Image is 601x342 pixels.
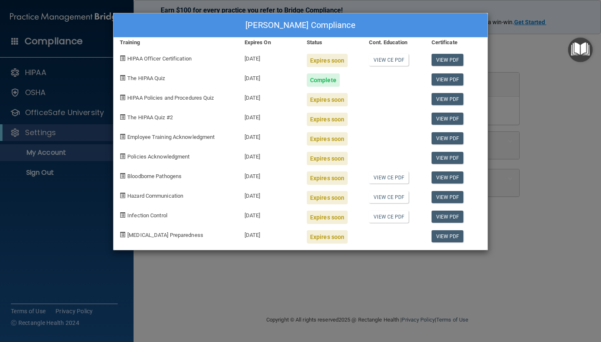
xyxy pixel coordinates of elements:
div: [DATE] [238,146,300,165]
a: View PDF [432,132,464,144]
a: View PDF [432,73,464,85]
a: View CE PDF [369,54,409,66]
span: The HIPAA Quiz [127,75,165,81]
div: Expires soon [307,191,348,204]
div: [DATE] [238,224,300,244]
div: Status [300,38,363,48]
div: [DATE] [238,67,300,87]
span: Infection Control [127,212,167,219]
div: [DATE] [238,87,300,106]
div: [DATE] [238,204,300,224]
div: Cont. Education [363,38,425,48]
a: View PDF [432,191,464,203]
span: Bloodborne Pathogens [127,173,182,179]
a: View PDF [432,152,464,164]
div: Expires On [238,38,300,48]
div: Expires soon [307,152,348,165]
div: [DATE] [238,48,300,67]
div: Expires soon [307,211,348,224]
a: View PDF [432,93,464,105]
button: Open Resource Center [568,38,593,62]
a: View CE PDF [369,211,409,223]
div: [DATE] [238,185,300,204]
a: View PDF [432,230,464,242]
div: Expires soon [307,132,348,146]
div: Certificate [425,38,487,48]
a: View PDF [432,54,464,66]
a: View PDF [432,113,464,125]
div: [PERSON_NAME] Compliance [114,13,487,38]
span: [MEDICAL_DATA] Preparedness [127,232,203,238]
div: Expires soon [307,54,348,67]
div: [DATE] [238,165,300,185]
span: The HIPAA Quiz #2 [127,114,173,121]
div: Complete [307,73,340,87]
div: Expires soon [307,93,348,106]
span: HIPAA Policies and Procedures Quiz [127,95,214,101]
a: View CE PDF [369,171,409,184]
span: Employee Training Acknowledgment [127,134,215,140]
a: View PDF [432,211,464,223]
div: [DATE] [238,106,300,126]
div: Expires soon [307,171,348,185]
div: Expires soon [307,230,348,244]
div: Expires soon [307,113,348,126]
div: Training [114,38,238,48]
span: Hazard Communication [127,193,183,199]
span: Policies Acknowledgment [127,153,189,160]
span: HIPAA Officer Certification [127,55,192,62]
div: [DATE] [238,126,300,146]
a: View PDF [432,171,464,184]
a: View CE PDF [369,191,409,203]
